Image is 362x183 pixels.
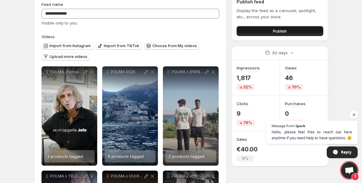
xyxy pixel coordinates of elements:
[237,145,258,153] p: €40.00
[237,26,323,36] button: Publish
[152,43,197,48] span: Choose from My videos
[41,66,97,166] div: POLMA_Portrait Jofo_V2 ST3 products tagged
[50,43,91,48] span: Import from Instagram
[41,53,90,60] button: Upload more videos
[242,156,248,161] span: 0%
[243,120,252,125] span: 76%
[272,129,352,141] span: Hello, please feel free to reach out here anytime if you need help or have questions. 😊
[272,124,294,127] span: Message from
[111,174,143,179] p: POLMA x OUI.ROMANE
[295,124,305,127] span: Spark
[96,42,142,50] button: Import from TikTok
[341,147,351,158] span: Reply
[285,65,297,71] h3: Views
[168,154,204,159] span: 2 products tagged
[102,66,158,166] div: POLMA SS256 products tagged
[111,69,143,74] p: POLMA SS25
[163,66,219,166] div: POLMA x [PERSON_NAME]2 products tagged
[285,110,306,117] p: 0
[341,162,358,179] div: Open chat
[144,42,199,50] button: Choose from My videos
[50,69,82,74] p: POLMA_Portrait Jofo_V2 ST
[41,20,78,25] span: Visible only to you.
[285,100,306,107] h3: Purchases
[172,174,204,179] p: POLMA x JENICKAE
[292,85,300,90] span: 70%
[237,110,255,117] p: 9
[292,120,302,125] span: 100%
[41,2,63,7] span: Feed name
[272,50,288,56] p: 30 days
[351,173,359,181] span: 1
[237,7,323,20] p: Display the feed as a carousel, spotlight, etc., across your store.
[237,74,260,82] p: 1,817
[41,34,55,39] span: Videos
[47,154,83,159] span: 3 products tagged
[50,54,87,59] span: Upload more videos
[273,28,287,34] span: Publish
[237,136,247,142] h3: Sales
[285,74,303,82] p: 46
[50,174,82,179] p: POLMA x TELEVISISTAR
[172,69,204,74] p: POLMA x [PERSON_NAME]
[108,154,144,159] span: 6 products tagged
[104,43,139,48] span: Import from TikTok
[237,65,260,71] h3: Impressions
[243,85,252,90] span: 32%
[237,100,248,107] h3: Clicks
[41,42,93,50] button: Import from Instagram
